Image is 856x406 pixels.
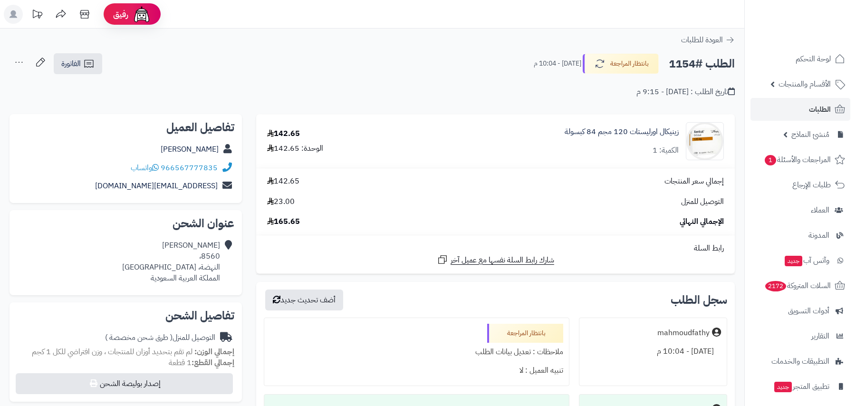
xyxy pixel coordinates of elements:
[750,98,850,121] a: الطلبات
[750,148,850,171] a: المراجعات والأسئلة1
[16,373,233,394] button: إصدار بوليصة الشحن
[681,196,724,207] span: التوصيل للمنزل
[750,375,850,398] a: تطبيق المتجرجديد
[681,34,723,46] span: العودة للطلبات
[131,162,159,174] a: واتساب
[765,155,776,165] span: 1
[17,122,234,133] h2: تفاصيل العميل
[771,355,829,368] span: التطبيقات والخدمات
[161,144,219,155] a: [PERSON_NAME]
[267,196,295,207] span: 23.00
[487,324,563,343] div: بانتظار المراجعة
[267,143,323,154] div: الوحدة: 142.65
[784,254,829,267] span: وآتس آب
[534,59,581,68] small: [DATE] - 10:04 م
[669,54,735,74] h2: الطلب #1154
[270,343,564,361] div: ملاحظات : تعديل بيانات الطلب
[437,254,554,266] a: شارك رابط السلة نفسها مع عميل آخر
[636,87,735,97] div: تاريخ الطلب : [DATE] - 9:15 م
[796,52,831,66] span: لوحة التحكم
[194,346,234,358] strong: إجمالي الوزن:
[809,103,831,116] span: الطلبات
[764,153,831,166] span: المراجعات والأسئلة
[750,224,850,247] a: المدونة
[113,9,128,20] span: رفيق
[811,329,829,343] span: التقارير
[95,180,218,192] a: [EMAIL_ADDRESS][DOMAIN_NAME]
[808,229,829,242] span: المدونة
[664,176,724,187] span: إجمالي سعر المنتجات
[451,255,554,266] span: شارك رابط السلة نفسها مع عميل آخر
[192,357,234,368] strong: إجمالي القطع:
[270,361,564,380] div: تنبيه العميل : لا
[657,328,710,338] div: mahmoudfathy
[161,162,218,174] a: 966567777835
[583,54,659,74] button: بانتظار المراجعة
[681,34,735,46] a: العودة للطلبات
[750,274,850,297] a: السلات المتروكة2172
[750,249,850,272] a: وآتس آبجديد
[32,346,192,358] span: لم تقم بتحديد أوزان للمنتجات ، وزن افتراضي للكل 1 كجم
[680,216,724,227] span: الإجمالي النهائي
[54,53,102,74] a: الفاتورة
[132,5,151,24] img: ai-face.png
[25,5,49,26] a: تحديثات المنصة
[122,240,220,283] div: [PERSON_NAME] 8560، النهضة، [GEOGRAPHIC_DATA] المملكة العربية السعودية
[565,126,679,137] a: زينيكال اورليستات 120 مجم 84 كبسولة
[267,176,299,187] span: 142.65
[105,332,215,343] div: التوصيل للمنزل
[260,243,731,254] div: رابط السلة
[788,304,829,318] span: أدوات التسويق
[61,58,81,69] span: الفاتورة
[267,216,300,227] span: 165.65
[811,203,829,217] span: العملاء
[267,128,300,139] div: 142.65
[750,300,850,322] a: أدوات التسويق
[17,218,234,229] h2: عنوان الشحن
[105,332,173,343] span: ( طرق شحن مخصصة )
[764,279,831,292] span: السلات المتروكة
[750,350,850,373] a: التطبيقات والخدمات
[750,199,850,222] a: العملاء
[765,281,786,291] span: 2172
[750,325,850,348] a: التقارير
[653,145,679,156] div: الكمية: 1
[791,7,847,27] img: logo-2.png
[774,382,792,392] span: جديد
[779,77,831,91] span: الأقسام والمنتجات
[750,174,850,196] a: طلبات الإرجاع
[169,357,234,368] small: 1 قطعة
[17,310,234,321] h2: تفاصيل الشحن
[791,128,829,141] span: مُنشئ النماذج
[773,380,829,393] span: تطبيق المتجر
[686,122,723,160] img: 459618a9213f32503eb2243de56d0f16aed8-90x90.jpg
[671,294,727,306] h3: سجل الطلب
[750,48,850,70] a: لوحة التحكم
[585,342,721,361] div: [DATE] - 10:04 م
[785,256,802,266] span: جديد
[792,178,831,192] span: طلبات الإرجاع
[265,290,343,310] button: أضف تحديث جديد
